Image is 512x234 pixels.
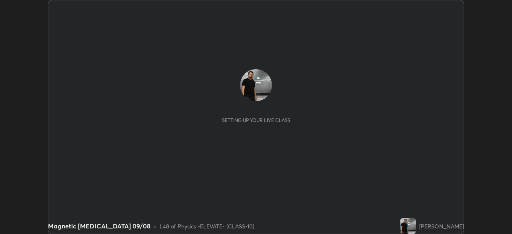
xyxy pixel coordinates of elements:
img: 7c32af597dc844cfb6345d139d228d3f.jpg [240,69,272,101]
img: 7c32af597dc844cfb6345d139d228d3f.jpg [400,218,416,234]
div: L48 of Physics -ELEVATE- (CLASS-10) [160,222,254,230]
div: • [154,222,156,230]
div: [PERSON_NAME] [419,222,464,230]
div: Setting up your live class [222,117,290,123]
div: Magnetic [MEDICAL_DATA] 09/08 [48,221,150,231]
